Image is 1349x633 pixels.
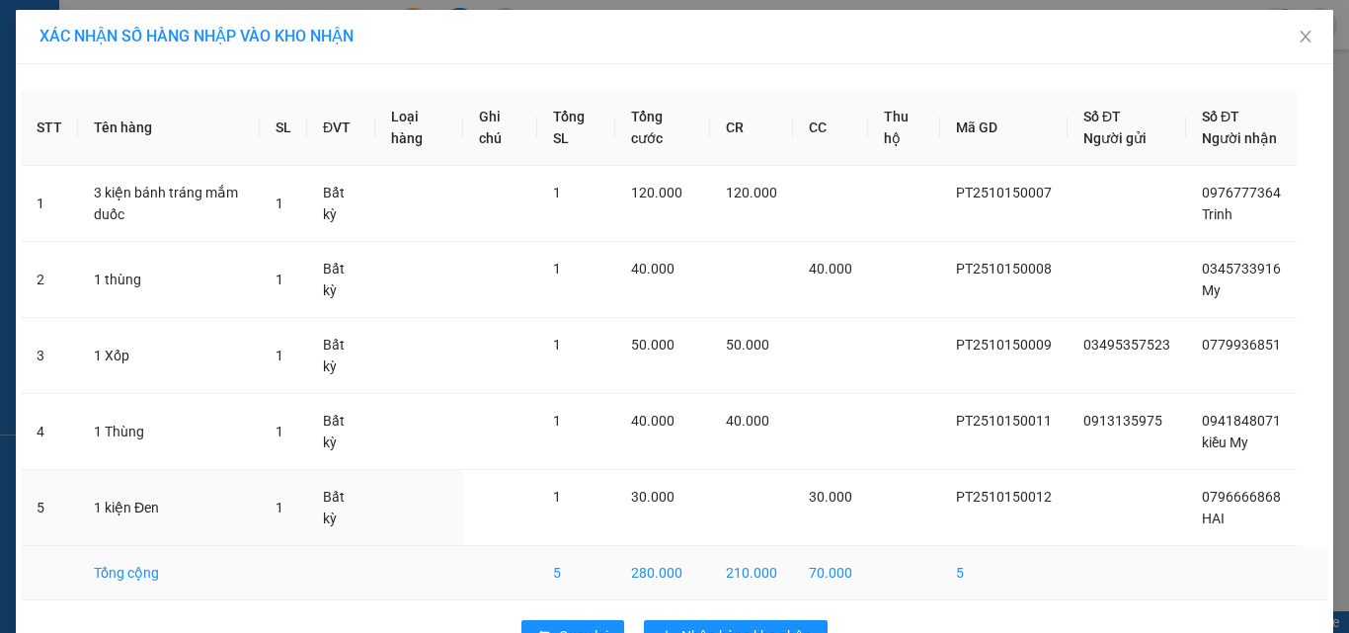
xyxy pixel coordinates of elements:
[956,185,1052,200] span: PT2510150007
[463,90,537,166] th: Ghi chú
[1202,109,1239,124] span: Số ĐT
[307,318,375,394] td: Bất kỳ
[375,90,463,166] th: Loại hàng
[1202,261,1281,277] span: 0345733916
[276,500,283,515] span: 1
[78,318,260,394] td: 1 Xốp
[78,90,260,166] th: Tên hàng
[615,546,710,600] td: 280.000
[1083,130,1147,146] span: Người gửi
[21,242,78,318] td: 2
[40,27,354,45] span: XÁC NHẬN SỐ HÀNG NHẬP VÀO KHO NHẬN
[956,337,1052,353] span: PT2510150009
[1202,413,1281,429] span: 0941848071
[631,413,674,429] span: 40.000
[307,470,375,546] td: Bất kỳ
[307,242,375,318] td: Bất kỳ
[793,90,868,166] th: CC
[940,546,1068,600] td: 5
[1278,10,1333,65] button: Close
[1202,185,1281,200] span: 0976777364
[276,424,283,439] span: 1
[726,185,777,200] span: 120.000
[940,90,1068,166] th: Mã GD
[1202,489,1281,505] span: 0796666868
[868,90,940,166] th: Thu hộ
[1202,435,1248,450] span: kiều My
[553,489,561,505] span: 1
[631,185,682,200] span: 120.000
[78,546,260,600] td: Tổng cộng
[276,196,283,211] span: 1
[21,470,78,546] td: 5
[553,413,561,429] span: 1
[307,90,375,166] th: ĐVT
[307,394,375,470] td: Bất kỳ
[1202,130,1277,146] span: Người nhận
[1083,109,1121,124] span: Số ĐT
[809,489,852,505] span: 30.000
[78,470,260,546] td: 1 kiện Đen
[276,272,283,287] span: 1
[21,166,78,242] td: 1
[726,413,769,429] span: 40.000
[1298,29,1313,44] span: close
[1202,282,1221,298] span: My
[631,337,674,353] span: 50.000
[1083,337,1170,353] span: 03495357523
[276,348,283,363] span: 1
[307,166,375,242] td: Bất kỳ
[21,318,78,394] td: 3
[553,261,561,277] span: 1
[615,90,710,166] th: Tổng cước
[793,546,868,600] td: 70.000
[1202,337,1281,353] span: 0779936851
[710,90,793,166] th: CR
[537,90,615,166] th: Tổng SL
[1202,511,1225,526] span: HAI
[78,166,260,242] td: 3 kiện bánh tráng mắm duốc
[537,546,615,600] td: 5
[710,546,793,600] td: 210.000
[956,489,1052,505] span: PT2510150012
[78,242,260,318] td: 1 thùng
[1202,206,1232,222] span: Trinh
[631,489,674,505] span: 30.000
[21,90,78,166] th: STT
[553,185,561,200] span: 1
[956,261,1052,277] span: PT2510150008
[809,261,852,277] span: 40.000
[260,90,307,166] th: SL
[1083,413,1162,429] span: 0913135975
[956,413,1052,429] span: PT2510150011
[21,394,78,470] td: 4
[631,261,674,277] span: 40.000
[726,337,769,353] span: 50.000
[553,337,561,353] span: 1
[78,394,260,470] td: 1 Thùng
